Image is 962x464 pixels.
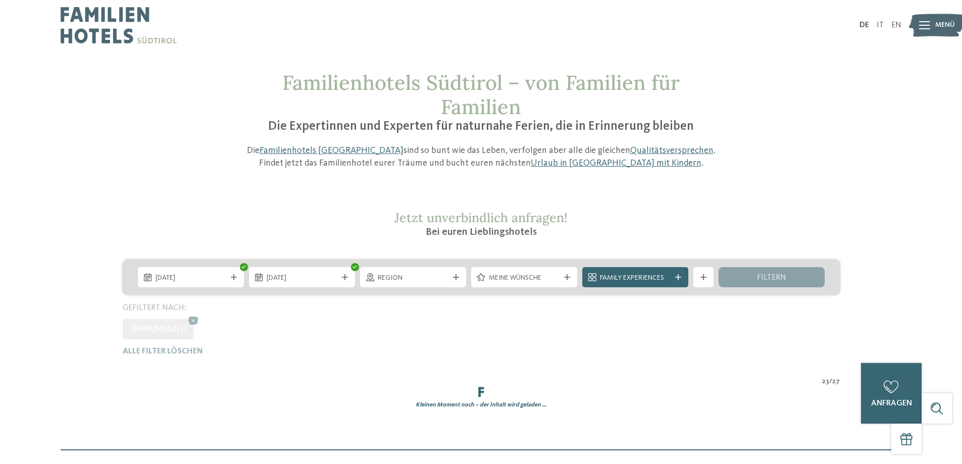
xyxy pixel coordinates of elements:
a: Familienhotels [GEOGRAPHIC_DATA] [260,146,403,155]
span: / [829,377,832,387]
a: anfragen [861,363,922,424]
span: Bei euren Lieblingshotels [426,227,537,237]
span: Family Experiences [600,273,671,283]
a: EN [891,21,901,29]
span: Meine Wünsche [489,273,560,283]
span: 23 [822,377,829,387]
span: [DATE] [156,273,226,283]
p: Die sind so bunt wie das Leben, verfolgen aber alle die gleichen . Findet jetzt das Familienhotel... [241,144,721,170]
a: Qualitätsversprechen [630,146,714,155]
span: 27 [832,377,840,387]
span: Menü [935,20,955,30]
a: Urlaub in [GEOGRAPHIC_DATA] mit Kindern [531,159,701,168]
a: IT [877,21,884,29]
a: DE [859,21,869,29]
div: Kleinen Moment noch – der Inhalt wird geladen … [115,401,847,409]
span: anfragen [871,399,912,407]
span: Region [378,273,448,283]
span: Die Expertinnen und Experten für naturnahe Ferien, die in Erinnerung bleiben [268,120,694,133]
span: [DATE] [267,273,337,283]
span: Familienhotels Südtirol – von Familien für Familien [282,70,680,120]
span: Jetzt unverbindlich anfragen! [394,210,568,226]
